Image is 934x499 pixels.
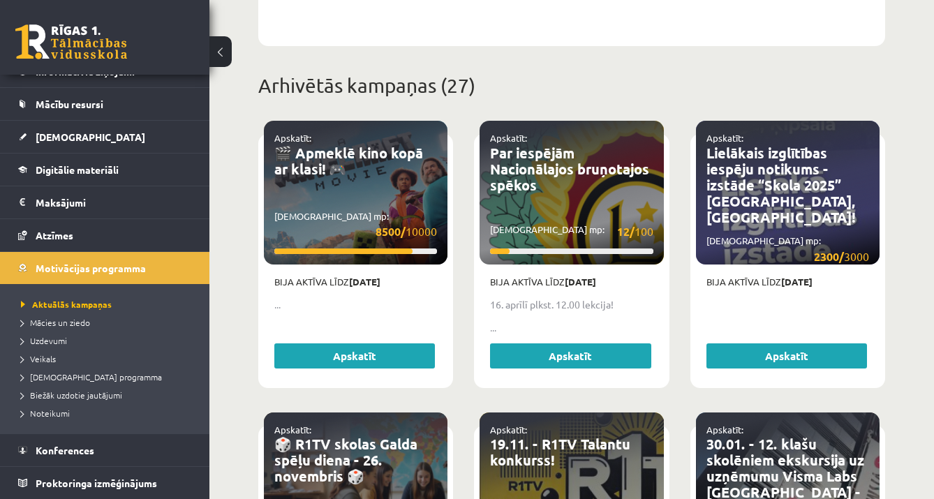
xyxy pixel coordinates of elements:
span: Uzdevumi [21,335,67,346]
p: [DEMOGRAPHIC_DATA] mp: [274,209,437,241]
legend: Maksājumi [36,186,192,218]
a: 19.11. - R1TV Talantu konkurss! [490,435,630,469]
a: [DEMOGRAPHIC_DATA] programma [21,371,195,383]
a: Proktoringa izmēģinājums [18,467,192,499]
a: Apskatīt: [490,132,527,144]
a: Apskatīt: [706,132,743,144]
span: 10000 [376,223,437,240]
p: Bija aktīva līdz [274,275,437,289]
span: Aktuālās kampaņas [21,299,112,310]
span: Veikals [21,353,56,364]
strong: 16. aprīlī plkst. 12.00 lekcija! [490,298,614,311]
a: Mācību resursi [18,88,192,120]
a: Uzdevumi [21,334,195,347]
strong: [DATE] [565,276,596,288]
span: Noteikumi [21,408,70,419]
a: Atzīmes [18,219,192,251]
span: Digitālie materiāli [36,163,119,176]
strong: 8500/ [376,224,406,239]
span: Motivācijas programma [36,262,146,274]
span: Konferences [36,444,94,456]
a: Digitālie materiāli [18,154,192,186]
a: Aktuālās kampaņas [21,298,195,311]
a: Apskatīt [274,343,435,368]
a: Apskatīt: [274,132,311,144]
a: Konferences [18,434,192,466]
strong: [DATE] [781,276,813,288]
a: Veikals [21,352,195,365]
a: Par iespējām Nacionālajos bruņotajos spēkos [490,144,649,194]
a: Apskatīt [490,343,651,368]
p: Bija aktīva līdz [490,275,653,289]
p: Bija aktīva līdz [706,275,869,289]
a: Apskatīt: [706,424,743,435]
strong: [DATE] [349,276,380,288]
span: 100 [617,223,653,240]
span: Proktoringa izmēģinājums [36,477,157,489]
a: [DEMOGRAPHIC_DATA] [18,121,192,153]
p: [DEMOGRAPHIC_DATA] mp: [490,223,653,240]
span: [DEMOGRAPHIC_DATA] programma [21,371,162,382]
a: 🎲 R1TV skolas Galda spēļu diena - 26. novembris 🎲 [274,435,417,485]
strong: 12/ [617,224,635,239]
a: Apskatīt [706,343,867,368]
a: Motivācijas programma [18,252,192,284]
a: Maksājumi [18,186,192,218]
p: [DEMOGRAPHIC_DATA] mp: [706,234,869,265]
span: 3000 [814,248,869,265]
span: Atzīmes [36,229,73,241]
span: [DEMOGRAPHIC_DATA] [36,131,145,143]
span: Biežāk uzdotie jautājumi [21,389,122,401]
span: Mācību resursi [36,98,103,110]
a: 🎬 Apmeklē kino kopā ar klasi! 🎮 [274,144,423,178]
a: Noteikumi [21,407,195,419]
p: Arhivētās kampaņas (27) [258,71,885,100]
a: Biežāk uzdotie jautājumi [21,389,195,401]
a: Rīgas 1. Tālmācības vidusskola [15,24,127,59]
p: ... [490,320,653,335]
a: Mācies un ziedo [21,316,195,329]
span: Mācies un ziedo [21,317,90,328]
a: Lielākais izglītības iespēju notikums - izstāde “Skola 2025” [GEOGRAPHIC_DATA], [GEOGRAPHIC_DATA]! [706,144,855,226]
strong: 2300/ [814,249,844,264]
a: Apskatīt: [490,424,527,435]
p: ... [274,297,437,312]
a: Apskatīt: [274,424,311,435]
